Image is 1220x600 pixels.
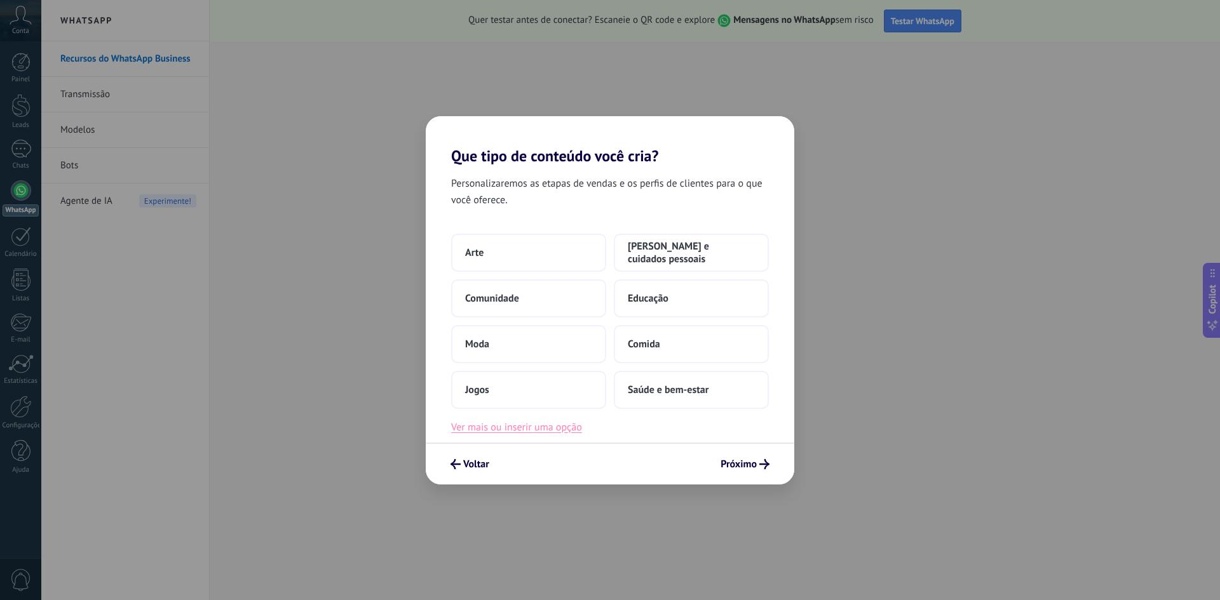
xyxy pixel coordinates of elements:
[721,460,757,469] span: Próximo
[445,453,495,475] button: Voltar
[628,240,755,265] span: [PERSON_NAME] e cuidados pessoais
[465,292,519,305] span: Comunidade
[465,383,489,396] span: Jogos
[465,246,484,259] span: Arte
[451,175,769,208] span: Personalizaremos as etapas de vendas e os perfis de clientes para o que você oferece.
[614,234,769,272] button: [PERSON_NAME] e cuidados pessoais
[628,383,708,396] span: Saúde e bem-estar
[451,419,582,436] button: Ver mais ou inserir uma opção
[614,325,769,363] button: Comida
[451,234,606,272] button: Arte
[628,292,668,305] span: Educação
[463,460,489,469] span: Voltar
[715,453,775,475] button: Próximo
[451,279,606,317] button: Comunidade
[628,338,660,350] span: Comida
[614,279,769,317] button: Educação
[451,371,606,409] button: Jogos
[465,338,489,350] span: Moda
[614,371,769,409] button: Saúde e bem-estar
[426,116,794,165] h2: Que tipo de conteúdo você cria?
[451,325,606,363] button: Moda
